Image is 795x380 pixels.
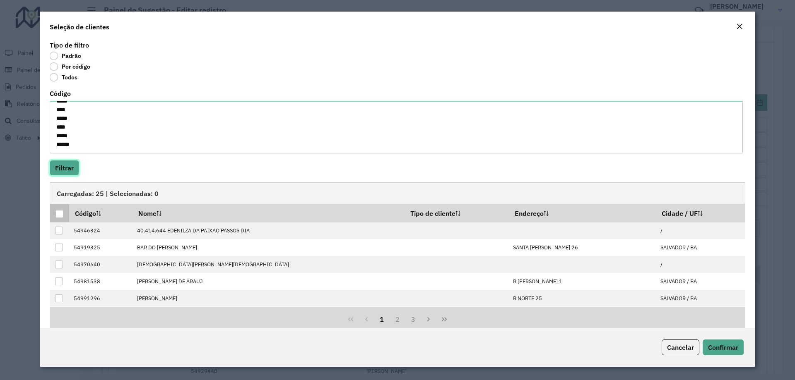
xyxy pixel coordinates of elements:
[708,343,738,351] span: Confirmar
[133,290,405,307] td: [PERSON_NAME]
[509,273,656,290] td: R [PERSON_NAME] 1
[133,256,405,273] td: [DEMOGRAPHIC_DATA][PERSON_NAME][DEMOGRAPHIC_DATA]
[50,22,109,32] h4: Seleção de clientes
[656,273,745,290] td: SALVADOR / BA
[656,290,745,307] td: SALVADOR / BA
[405,204,509,222] th: Tipo de cliente
[436,311,452,327] button: Last Page
[69,204,132,222] th: Código
[133,273,405,290] td: [PERSON_NAME] DE ARAUJ
[509,239,656,256] td: SANTA [PERSON_NAME] 26
[69,290,132,307] td: 54991296
[509,290,656,307] td: R NORTE 25
[133,204,405,222] th: Nome
[69,256,132,273] td: 54970640
[50,52,81,60] label: Padrão
[656,222,745,239] td: /
[703,339,744,355] button: Confirmar
[50,182,745,204] div: Carregadas: 25 | Selecionadas: 0
[509,307,656,324] td: SAO [DEMOGRAPHIC_DATA] 171
[509,204,656,222] th: Endereço
[656,204,745,222] th: Cidade / UF
[374,311,390,327] button: 1
[656,239,745,256] td: SALVADOR / BA
[50,40,89,50] label: Tipo de filtro
[421,311,437,327] button: Next Page
[133,307,405,324] td: [PERSON_NAME] [PERSON_NAME]
[133,222,405,239] td: 40.414.644 EDENILZA DA PAIXAO PASSOS DIA
[656,307,745,324] td: SALVADOR / BA
[736,23,743,30] em: Fechar
[69,222,132,239] td: 54946324
[69,273,132,290] td: 54981538
[50,73,77,81] label: Todos
[133,239,405,256] td: BAR DO [PERSON_NAME]
[667,343,694,351] span: Cancelar
[405,311,421,327] button: 3
[50,62,90,71] label: Por código
[656,256,745,273] td: /
[69,307,132,324] td: 54934725
[50,88,71,98] label: Código
[69,239,132,256] td: 54919325
[662,339,699,355] button: Cancelar
[50,160,79,176] button: Filtrar
[734,22,745,32] button: Close
[390,311,405,327] button: 2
